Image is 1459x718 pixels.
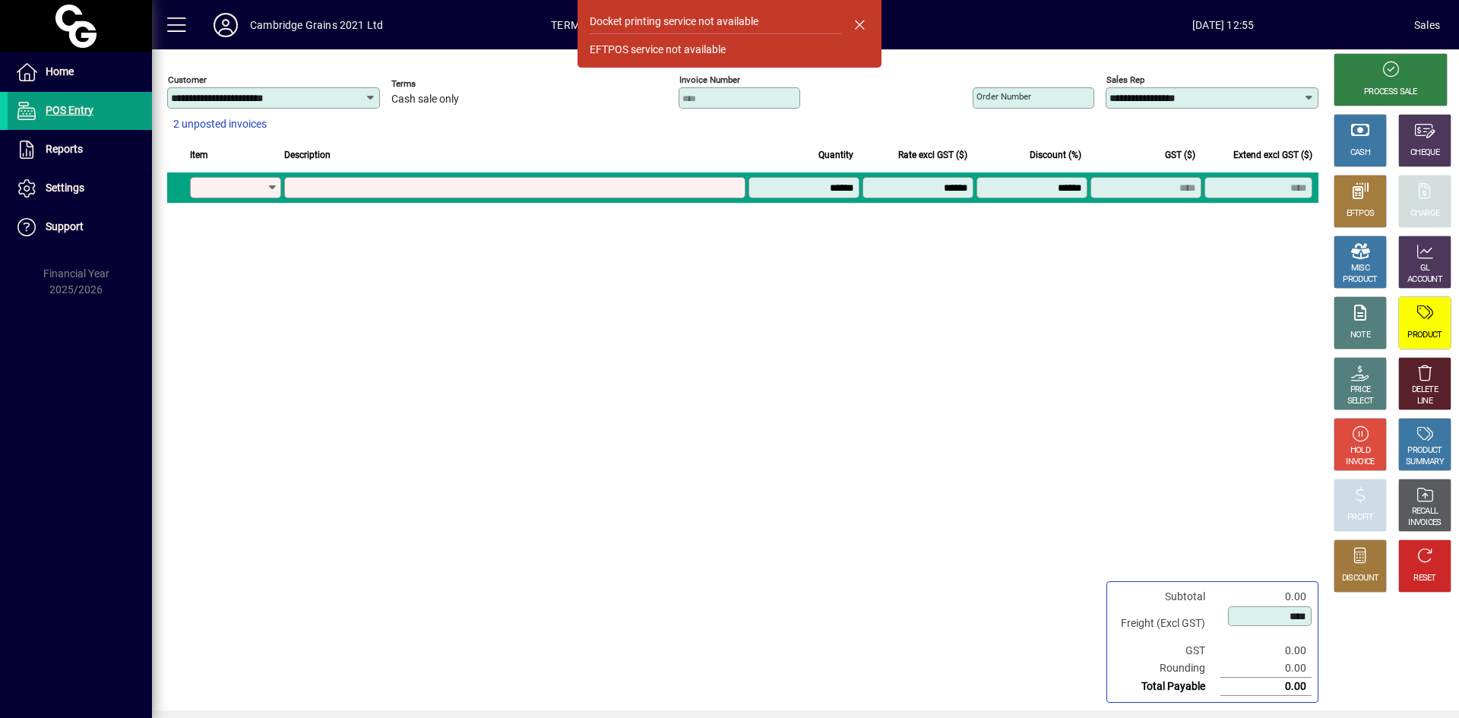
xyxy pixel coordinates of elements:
span: Reports [46,143,83,155]
div: EFTPOS service not available [590,42,726,58]
div: CHEQUE [1410,147,1439,159]
a: Reports [8,131,152,169]
div: PRODUCT [1407,330,1442,341]
span: Discount (%) [1030,147,1081,163]
span: POS Entry [46,104,93,116]
div: Sales [1414,13,1440,37]
td: Total Payable [1113,678,1220,696]
div: EFTPOS [1347,208,1375,220]
div: DELETE [1412,384,1438,396]
td: 0.00 [1220,642,1312,659]
td: 0.00 [1220,588,1312,606]
span: Terms [391,79,483,89]
span: Support [46,220,84,232]
a: Settings [8,169,152,207]
span: Quantity [818,147,853,163]
span: Extend excl GST ($) [1233,147,1312,163]
div: ACCOUNT [1407,274,1442,286]
a: Support [8,208,152,246]
div: Cambridge Grains 2021 Ltd [250,13,383,37]
span: Settings [46,182,84,194]
div: SELECT [1347,396,1374,407]
span: TERMINAL2 [551,13,610,37]
div: RESET [1413,573,1436,584]
td: GST [1113,642,1220,659]
span: Cash sale only [391,93,459,106]
button: Profile [201,11,250,39]
mat-label: Invoice number [679,74,740,85]
div: INVOICES [1408,517,1441,529]
div: CHARGE [1410,208,1440,220]
mat-label: Sales rep [1106,74,1144,85]
div: SUMMARY [1406,457,1444,468]
td: 0.00 [1220,678,1312,696]
span: [DATE] 12:55 [1032,13,1414,37]
div: RECALL [1412,506,1438,517]
div: DISCOUNT [1342,573,1378,584]
div: LINE [1417,396,1432,407]
div: INVOICE [1346,457,1374,468]
div: PRODUCT [1407,445,1442,457]
span: Home [46,65,74,77]
button: 2 unposted invoices [167,111,273,138]
td: 0.00 [1220,659,1312,678]
td: Subtotal [1113,588,1220,606]
div: PRICE [1350,384,1371,396]
div: MISC [1351,263,1369,274]
div: NOTE [1350,330,1370,341]
mat-label: Order number [976,91,1031,102]
span: Item [190,147,208,163]
div: HOLD [1350,445,1370,457]
span: GST ($) [1165,147,1195,163]
div: CASH [1350,147,1370,159]
span: Rate excl GST ($) [898,147,967,163]
td: Rounding [1113,659,1220,678]
div: GL [1420,263,1430,274]
div: PROFIT [1347,512,1373,523]
div: PRODUCT [1343,274,1377,286]
td: Freight (Excl GST) [1113,606,1220,642]
mat-label: Customer [168,74,207,85]
span: 2 unposted invoices [173,116,267,132]
div: PROCESS SALE [1364,87,1417,98]
span: Description [284,147,331,163]
a: Home [8,53,152,91]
